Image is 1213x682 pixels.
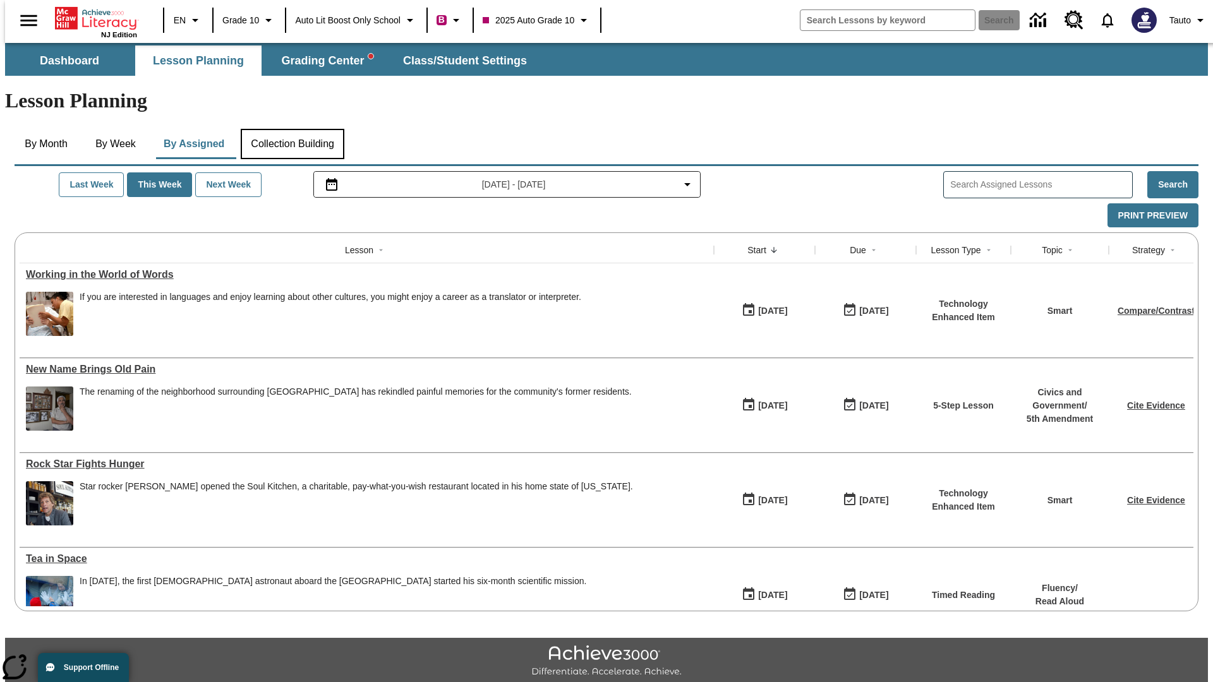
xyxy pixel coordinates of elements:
[1047,304,1073,318] p: Smart
[26,386,73,431] img: dodgertown_121813.jpg
[1147,171,1198,198] button: Search
[26,553,708,565] a: Tea in Space, Lessons
[1057,3,1091,37] a: Resource Center, Will open in new tab
[80,576,586,587] div: In [DATE], the first [DEMOGRAPHIC_DATA] astronaut aboard the [GEOGRAPHIC_DATA] started his six-mo...
[5,43,1208,76] div: SubNavbar
[866,242,881,258] button: Sort
[80,386,632,397] div: The renaming of the neighborhood surrounding [GEOGRAPHIC_DATA] has rekindled painful memories for...
[1124,4,1164,37] button: Select a new avatar
[747,244,766,256] div: Start
[195,172,262,197] button: Next Week
[80,292,581,336] div: If you are interested in languages and enjoy learning about other cultures, you might enjoy a car...
[80,292,581,302] div: If you are interested in languages and enjoy learning about other cultures, you might enjoy a car...
[1118,306,1195,316] a: Compare/Contrast
[5,45,538,76] div: SubNavbar
[859,493,888,508] div: [DATE]
[438,12,445,28] span: B
[1127,400,1185,410] a: Cite Evidence
[800,10,975,30] input: search field
[1127,495,1185,505] a: Cite Evidence
[1164,9,1213,32] button: Profile/Settings
[217,9,281,32] button: Grade: Grade 10, Select a grade
[5,89,1208,112] h1: Lesson Planning
[758,493,787,508] div: [DATE]
[838,583,893,607] button: 10/12/25: Last day the lesson can be accessed
[295,14,401,27] span: Auto Lit Boost only School
[931,244,981,256] div: Lesson Type
[393,45,537,76] button: Class/Student Settings
[15,129,78,159] button: By Month
[737,583,792,607] button: 10/06/25: First time the lesson was available
[290,9,423,32] button: School: Auto Lit Boost only School, Select your school
[101,31,137,39] span: NJ Edition
[859,587,888,603] div: [DATE]
[478,9,596,32] button: Class: 2025 Auto Grade 10, Select your class
[26,553,708,565] div: Tea in Space
[950,176,1132,194] input: Search Assigned Lessons
[59,172,124,197] button: Last Week
[26,292,73,336] img: An interpreter holds a document for a patient at a hospital. Interpreters help people by translat...
[482,178,546,191] span: [DATE] - [DATE]
[222,14,259,27] span: Grade 10
[154,129,234,159] button: By Assigned
[38,653,129,682] button: Support Offline
[80,386,632,431] div: The renaming of the neighborhood surrounding Dodger Stadium has rekindled painful memories for th...
[850,244,866,256] div: Due
[319,177,696,192] button: Select the date range menu item
[483,14,574,27] span: 2025 Auto Grade 10
[135,45,262,76] button: Lesson Planning
[1132,8,1157,33] img: Avatar
[241,129,344,159] button: Collection Building
[1035,595,1084,608] p: Read Aloud
[80,576,586,620] div: In December 2015, the first British astronaut aboard the International Space Station started his ...
[127,172,192,197] button: This Week
[431,9,469,32] button: Boost Class color is violet red. Change class color
[932,589,995,602] p: Timed Reading
[345,244,373,256] div: Lesson
[55,4,137,39] div: Home
[26,576,73,620] img: An astronaut, the first from the United Kingdom to travel to the International Space Station, wav...
[1017,412,1102,426] p: 5th Amendment
[26,481,73,525] img: A man in a restaurant with jars and dishes in the background and a sign that says Soul Kitchen. R...
[922,487,1005,513] p: Technology Enhanced Item
[737,488,792,512] button: 10/06/25: First time the lesson was available
[1091,4,1124,37] a: Notifications
[1107,203,1198,228] button: Print Preview
[80,481,633,525] div: Star rocker Jon Bon Jovi opened the Soul Kitchen, a charitable, pay-what-you-wish restaurant loca...
[758,587,787,603] div: [DATE]
[10,2,47,39] button: Open side menu
[153,54,244,68] span: Lesson Planning
[6,45,133,76] button: Dashboard
[838,393,893,417] button: 10/13/25: Last day the lesson can be accessed
[40,54,99,68] span: Dashboard
[680,177,695,192] svg: Collapse Date Range Filter
[1063,242,1078,258] button: Sort
[838,299,893,323] button: 10/07/25: Last day the lesson can be accessed
[1165,242,1180,258] button: Sort
[1132,244,1165,256] div: Strategy
[26,364,708,375] a: New Name Brings Old Pain, Lessons
[859,303,888,319] div: [DATE]
[403,54,527,68] span: Class/Student Settings
[55,6,137,31] a: Home
[981,242,996,258] button: Sort
[531,645,682,678] img: Achieve3000 Differentiate Accelerate Achieve
[26,458,708,470] a: Rock Star Fights Hunger , Lessons
[26,364,708,375] div: New Name Brings Old Pain
[1022,3,1057,38] a: Data Center
[1047,494,1073,507] p: Smart
[766,242,782,258] button: Sort
[174,14,186,27] span: EN
[1042,244,1063,256] div: Topic
[758,398,787,414] div: [DATE]
[281,54,373,68] span: Grading Center
[84,129,147,159] button: By Week
[64,663,119,672] span: Support Offline
[737,393,792,417] button: 10/07/25: First time the lesson was available
[838,488,893,512] button: 10/08/25: Last day the lesson can be accessed
[758,303,787,319] div: [DATE]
